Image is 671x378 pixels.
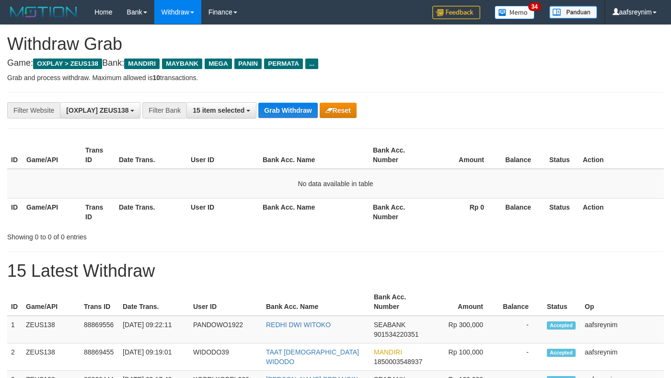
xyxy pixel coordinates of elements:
[369,198,428,225] th: Bank Acc. Number
[23,142,81,169] th: Game/API
[528,2,541,11] span: 34
[259,198,369,225] th: Bank Acc. Name
[124,59,160,69] span: MANDIRI
[189,316,262,343] td: PANDOWO1922
[428,343,497,371] td: Rp 100,000
[545,142,579,169] th: Status
[189,288,262,316] th: User ID
[187,142,259,169] th: User ID
[115,142,187,169] th: Date Trans.
[7,169,664,199] td: No data available in table
[498,198,545,225] th: Balance
[119,288,189,316] th: Date Trans.
[142,102,186,118] div: Filter Bank
[266,348,359,366] a: TAAT [DEMOGRAPHIC_DATA] WIDODO
[259,142,369,169] th: Bank Acc. Name
[432,6,480,19] img: Feedback.jpg
[258,103,317,118] button: Grab Withdraw
[428,198,498,225] th: Rp 0
[80,343,119,371] td: 88869455
[162,59,202,69] span: MAYBANK
[7,142,23,169] th: ID
[187,198,259,225] th: User ID
[234,59,262,69] span: PANIN
[369,142,428,169] th: Bank Acc. Number
[7,228,272,242] div: Showing 0 to 0 of 0 entries
[186,102,256,118] button: 15 item selected
[374,321,405,329] span: SEABANK
[7,261,664,281] h1: 15 Latest Withdraw
[264,59,303,69] span: PERMATA
[547,349,576,357] span: Accepted
[205,59,232,69] span: MEGA
[119,343,189,371] td: [DATE] 09:19:01
[428,316,497,343] td: Rp 300,000
[266,321,331,329] a: REDHI DWI WITOKO
[262,288,370,316] th: Bank Acc. Name
[428,288,497,316] th: Amount
[7,5,80,19] img: MOTION_logo.png
[581,316,664,343] td: aafsreynim
[7,59,664,68] h4: Game: Bank:
[81,142,115,169] th: Trans ID
[374,358,422,366] span: Copy 1850003548937 to clipboard
[60,102,140,118] button: [OXPLAY] ZEUS138
[305,59,318,69] span: ...
[497,288,543,316] th: Balance
[545,198,579,225] th: Status
[579,142,664,169] th: Action
[579,198,664,225] th: Action
[80,316,119,343] td: 88869556
[497,316,543,343] td: -
[320,103,357,118] button: Reset
[7,73,664,83] p: Grab and process withdraw. Maximum allowed is transactions.
[495,6,535,19] img: Button%20Memo.svg
[497,343,543,371] td: -
[7,35,664,54] h1: Withdraw Grab
[7,316,22,343] td: 1
[374,348,402,356] span: MANDIRI
[581,343,664,371] td: aafsreynim
[428,142,498,169] th: Amount
[189,343,262,371] td: WIDODO39
[374,331,418,338] span: Copy 901534220351 to clipboard
[119,316,189,343] td: [DATE] 09:22:11
[81,198,115,225] th: Trans ID
[370,288,428,316] th: Bank Acc. Number
[581,288,664,316] th: Op
[115,198,187,225] th: Date Trans.
[22,343,80,371] td: ZEUS138
[7,102,60,118] div: Filter Website
[66,106,128,114] span: [OXPLAY] ZEUS138
[549,6,597,19] img: panduan.png
[7,198,23,225] th: ID
[80,288,119,316] th: Trans ID
[7,288,22,316] th: ID
[22,316,80,343] td: ZEUS138
[33,59,102,69] span: OXPLAY > ZEUS138
[543,288,581,316] th: Status
[23,198,81,225] th: Game/API
[498,142,545,169] th: Balance
[193,106,244,114] span: 15 item selected
[22,288,80,316] th: Game/API
[547,321,576,330] span: Accepted
[7,343,22,371] td: 2
[152,74,160,82] strong: 10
